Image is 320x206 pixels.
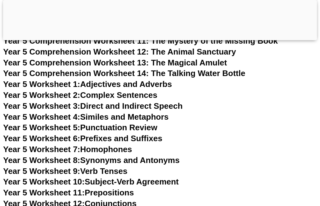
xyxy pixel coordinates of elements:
a: Year 5 Comprehension Worksheet 11: The Mystery of the Missing Book [3,36,278,46]
a: Year 5 Worksheet 5:Punctuation Review [3,123,157,132]
span: Year 5 Worksheet 7: [3,145,80,154]
span: Year 5 Worksheet 8: [3,156,80,165]
span: Year 5 Worksheet 1: [3,79,80,89]
a: Year 5 Comprehension Worksheet 12: The Animal Sanctuary [3,47,236,56]
span: Year 5 Worksheet 3: [3,101,80,111]
span: Year 5 Worksheet 11: [3,188,85,197]
span: Year 5 Worksheet 4: [3,112,80,122]
a: Year 5 Worksheet 8:Synonyms and Antonyms [3,156,180,165]
span: Year 5 Worksheet 9: [3,166,80,176]
a: Year 5 Worksheet 11:Prepositions [3,188,134,197]
a: Year 5 Worksheet 6:Prefixes and Suffixes [3,134,162,143]
a: Year 5 Worksheet 1:Adjectives and Adverbs [3,79,172,89]
a: Year 5 Worksheet 9:Verb Tenses [3,166,127,176]
a: Year 5 Worksheet 4:Similes and Metaphors [3,112,169,122]
a: Year 5 Worksheet 2:Complex Sentences [3,90,157,100]
a: Year 5 Worksheet 10:Subject-Verb Agreement [3,177,179,186]
iframe: Chat Widget [289,176,320,206]
span: Year 5 Worksheet 5: [3,123,80,132]
a: Year 5 Comprehension Worksheet 14: The Talking Water Bottle [3,69,245,78]
span: Year 5 Worksheet 2: [3,90,80,100]
a: Year 5 Worksheet 7:Homophones [3,145,132,154]
span: Year 5 Worksheet 10: [3,177,85,186]
a: Year 5 Comprehension Worksheet 13: The Magical Amulet [3,58,227,67]
span: Year 5 Worksheet 6: [3,134,80,143]
a: Year 5 Worksheet 3:Direct and Indirect Speech [3,101,182,111]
